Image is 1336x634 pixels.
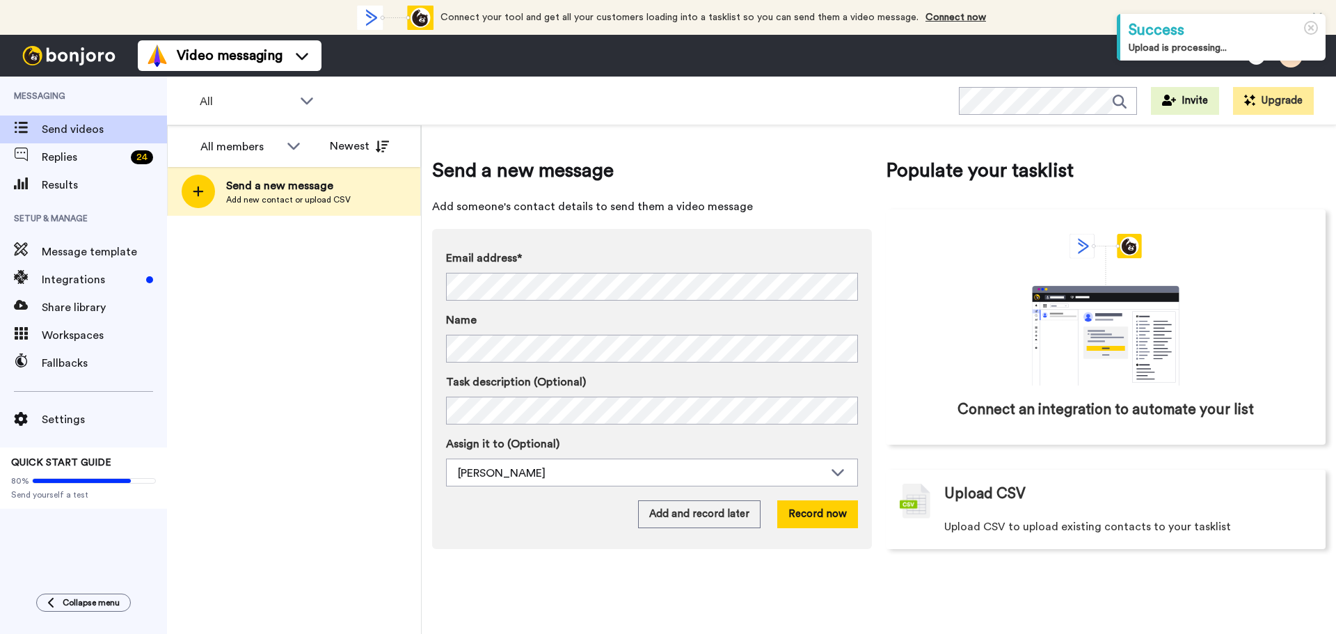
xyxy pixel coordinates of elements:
button: Add and record later [638,500,761,528]
img: csv-grey.png [900,484,930,518]
span: Message template [42,244,167,260]
button: Record now [777,500,858,528]
span: Name [446,312,477,328]
div: All members [200,138,280,155]
div: animation [1001,234,1210,386]
span: Connect your tool and get all your customers loading into a tasklist so you can send them a video... [440,13,918,22]
div: [PERSON_NAME] [458,465,824,482]
a: Connect now [925,13,986,22]
button: Newest [319,132,399,160]
span: Upload CSV [944,484,1026,505]
img: bj-logo-header-white.svg [17,46,121,65]
div: Success [1129,19,1317,41]
div: 24 [131,150,153,164]
button: Upgrade [1233,87,1314,115]
span: All [200,93,293,110]
div: Upload is processing... [1129,41,1317,55]
span: Share library [42,299,167,316]
span: Populate your tasklist [886,157,1326,184]
div: animation [357,6,434,30]
span: Send a new message [226,177,351,194]
span: Send videos [42,121,167,138]
button: Collapse menu [36,594,131,612]
label: Email address* [446,250,858,267]
label: Task description (Optional) [446,374,858,390]
span: Video messaging [177,46,283,65]
span: Replies [42,149,125,166]
span: Send a new message [432,157,872,184]
img: vm-color.svg [146,45,168,67]
span: Add new contact or upload CSV [226,194,351,205]
span: Integrations [42,271,141,288]
span: Collapse menu [63,597,120,608]
span: Send yourself a test [11,489,156,500]
span: Upload CSV to upload existing contacts to your tasklist [944,518,1231,535]
label: Assign it to (Optional) [446,436,858,452]
button: Invite [1151,87,1219,115]
span: 80% [11,475,29,486]
span: Fallbacks [42,355,167,372]
span: Add someone's contact details to send them a video message [432,198,872,215]
span: QUICK START GUIDE [11,458,111,468]
span: Workspaces [42,327,167,344]
span: Results [42,177,167,193]
span: Connect an integration to automate your list [957,399,1254,420]
span: Settings [42,411,167,428]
